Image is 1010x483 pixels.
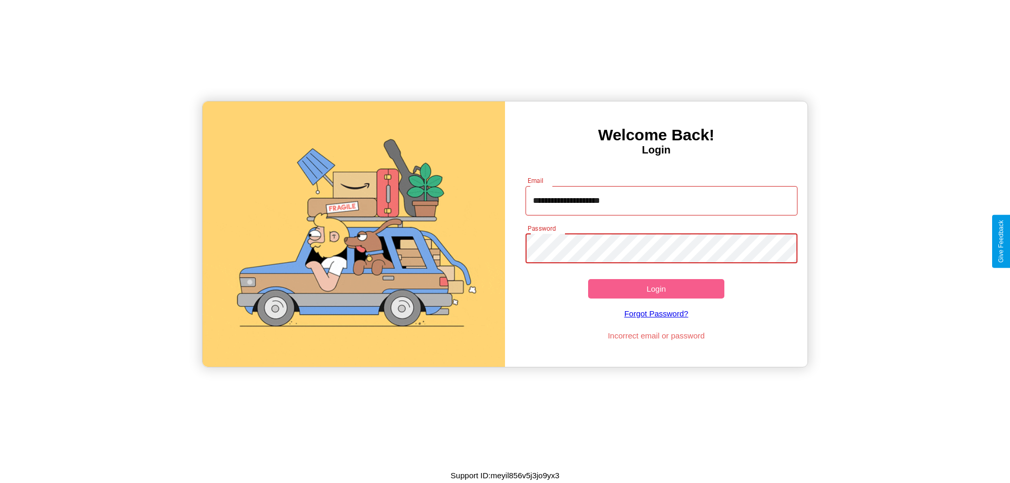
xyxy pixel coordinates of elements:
[505,144,807,156] h4: Login
[505,126,807,144] h3: Welcome Back!
[997,220,1005,263] div: Give Feedback
[520,299,793,328] a: Forgot Password?
[528,176,544,185] label: Email
[451,468,560,482] p: Support ID: meyil856v5j3jo9yx3
[520,328,793,343] p: Incorrect email or password
[588,279,724,299] button: Login
[528,224,555,233] label: Password
[203,101,505,367] img: gif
